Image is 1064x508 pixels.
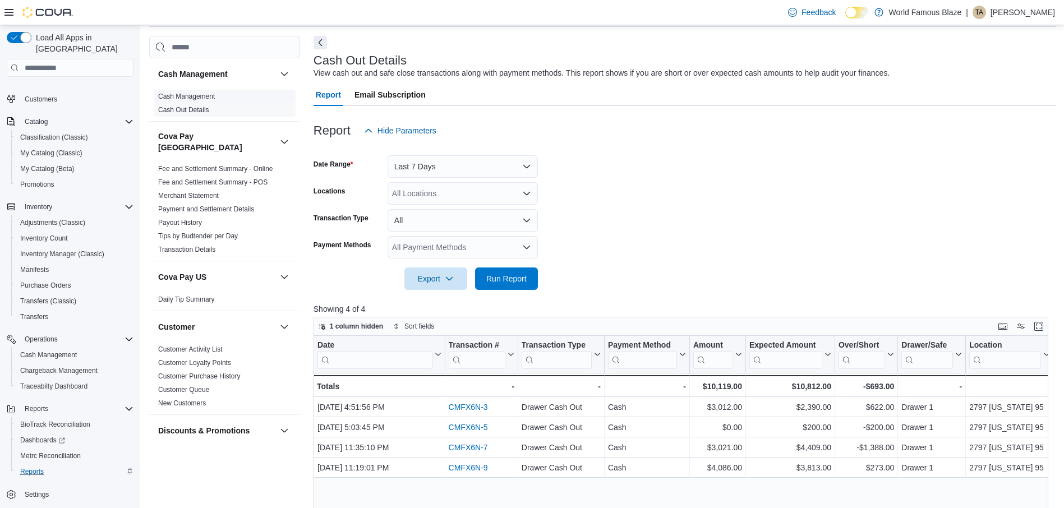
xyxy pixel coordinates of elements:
span: Reports [20,467,44,476]
div: Totals [317,380,441,393]
div: $3,021.00 [693,441,742,454]
button: My Catalog (Beta) [11,161,138,177]
span: My Catalog (Classic) [16,146,133,160]
span: 1 column hidden [330,322,383,331]
span: Cash Out Details [158,105,209,114]
span: Feedback [802,7,836,18]
a: CMFX6N-9 [448,463,487,472]
div: $4,409.00 [749,441,831,454]
div: View cash out and safe close transactions along with payment methods. This report shows if you ar... [314,67,890,79]
span: Catalog [20,115,133,128]
a: Transaction Details [158,246,215,253]
label: Date Range [314,160,353,169]
span: Customer Purchase History [158,372,241,381]
div: Thunder Anderson [973,6,986,19]
span: Inventory Count [20,234,68,243]
span: Customer Loyalty Points [158,358,231,367]
span: Customers [20,92,133,106]
h3: Customer [158,321,195,332]
button: Cash Management [158,68,275,80]
button: Inventory Count [11,230,138,246]
div: [DATE] 11:35:10 PM [317,441,441,454]
a: Metrc Reconciliation [16,449,85,463]
div: Drawer/Safe [901,340,953,369]
button: All [388,209,538,232]
span: Classification (Classic) [16,131,133,144]
span: BioTrack Reconciliation [16,418,133,431]
button: Keyboard shortcuts [996,320,1010,333]
span: Transfers (Classic) [16,294,133,308]
span: Transfers (Classic) [20,297,76,306]
button: Open list of options [522,189,531,198]
button: Display options [1014,320,1028,333]
a: Adjustments (Classic) [16,216,90,229]
span: Chargeback Management [20,366,98,375]
div: Transaction Type [522,340,592,351]
div: Date [317,340,432,351]
div: -$200.00 [839,421,894,434]
a: Cash Management [158,93,215,100]
button: Enter fullscreen [1032,320,1045,333]
span: Traceabilty Dashboard [20,382,87,391]
div: - [522,380,601,393]
span: Inventory Manager (Classic) [16,247,133,261]
a: Inventory Manager (Classic) [16,247,109,261]
a: My Catalog (Classic) [16,146,87,160]
a: Customer Purchase History [158,372,241,380]
span: Inventory Manager (Classic) [20,250,104,258]
button: Classification (Classic) [11,130,138,145]
a: Cash Management [16,348,81,362]
div: Payment Method [608,340,677,351]
h3: Cash Out Details [314,54,407,67]
div: - [448,380,514,393]
span: Dashboards [16,433,133,447]
div: Drawer 1 [901,441,962,454]
button: Customers [2,91,138,107]
div: Drawer Cash Out [522,461,601,474]
div: Drawer 1 [901,400,962,414]
button: Sort fields [389,320,439,333]
button: Discounts & Promotions [278,424,291,437]
span: Reports [16,465,133,478]
a: Chargeback Management [16,364,102,377]
button: Open list of options [522,243,531,252]
span: Payment and Settlement Details [158,205,254,214]
span: Purchase Orders [20,281,71,290]
span: Reports [20,402,133,415]
span: TA [975,6,983,19]
a: Customer Loyalty Points [158,359,231,367]
a: Merchant Statement [158,192,219,200]
span: My Catalog (Beta) [20,164,75,173]
a: Traceabilty Dashboard [16,380,92,393]
span: Promotions [20,180,54,189]
span: Hide Parameters [377,125,436,136]
a: CMFX6N-3 [448,403,487,412]
a: Inventory Count [16,232,72,245]
div: - [969,380,1050,393]
span: My Catalog (Beta) [16,162,133,176]
input: Dark Mode [845,7,869,19]
button: Cova Pay [GEOGRAPHIC_DATA] [278,135,291,149]
span: Metrc Reconciliation [20,451,81,460]
button: Reports [2,401,138,417]
span: Classification (Classic) [20,133,88,142]
a: CMFX6N-5 [448,423,487,432]
button: Inventory [20,200,57,214]
div: Drawer 1 [901,421,962,434]
button: Catalog [20,115,52,128]
button: Drawer/Safe [901,340,962,369]
span: Settings [25,490,49,499]
span: Settings [20,487,133,501]
button: Reports [20,402,53,415]
div: [DATE] 4:51:56 PM [317,400,441,414]
span: Manifests [16,263,133,276]
span: Cash Management [158,92,215,101]
div: Over/Short [839,340,885,369]
div: $3,813.00 [749,461,831,474]
a: BioTrack Reconciliation [16,418,95,431]
div: $4,086.00 [693,461,742,474]
a: Tips by Budtender per Day [158,232,238,240]
div: Expected Amount [749,340,822,369]
span: Daily Tip Summary [158,295,215,304]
